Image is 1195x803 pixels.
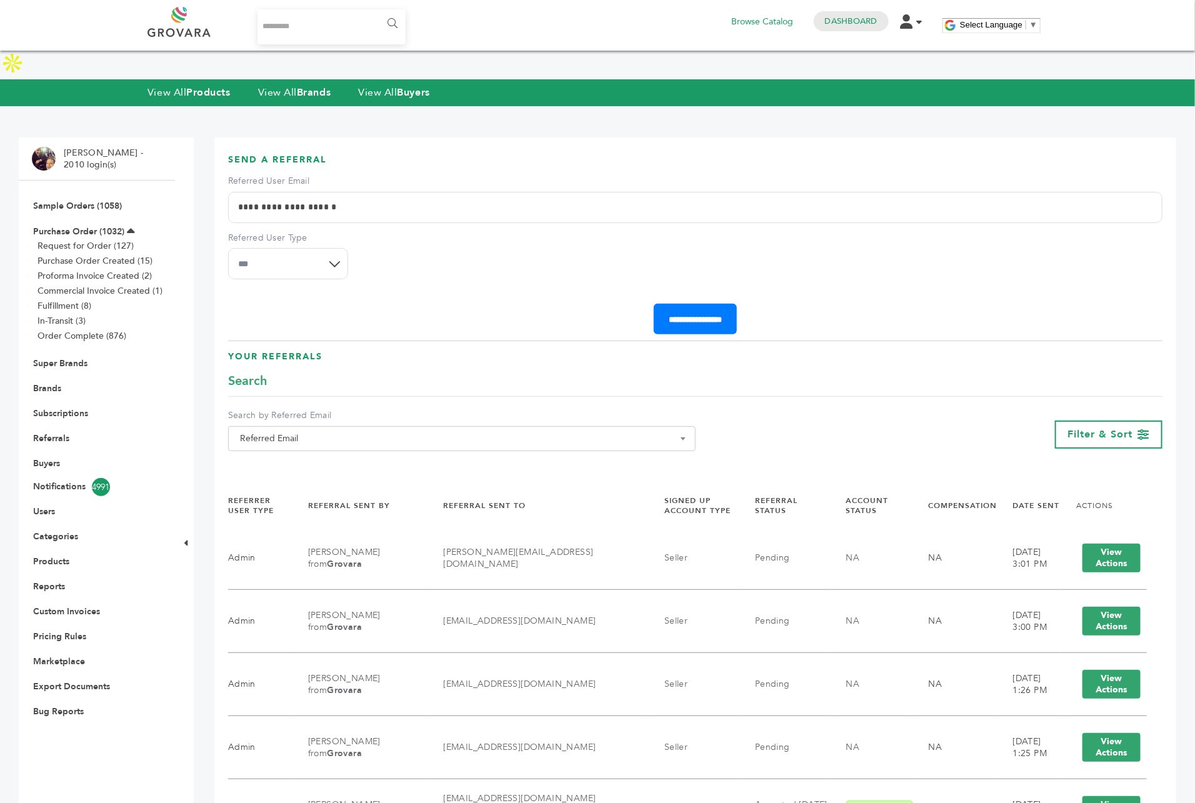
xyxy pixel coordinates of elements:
[64,147,146,171] li: [PERSON_NAME] - 2010 login(s)
[846,552,860,564] a: NA
[825,16,877,27] a: Dashboard
[33,407,88,419] a: Subscriptions
[443,741,596,753] a: [EMAIL_ADDRESS][DOMAIN_NAME]
[327,558,362,570] b: Grovara
[1013,501,1060,511] a: DATE SENT
[755,496,797,516] a: REFERRAL STATUS
[846,496,889,516] a: ACCOUNT STATUS
[297,86,331,99] strong: Brands
[37,285,162,297] a: Commercial Invoice Created (1)
[664,552,687,564] a: Seller
[664,615,687,627] a: Seller
[397,86,430,99] strong: Buyers
[37,300,91,312] a: Fulfillment (8)
[308,501,390,511] a: REFERRAL SENT BY
[33,382,61,394] a: Brands
[1082,544,1141,572] button: View Actions
[1082,733,1141,762] button: View Actions
[960,20,1037,29] a: Select Language​
[228,175,1162,187] label: Referred User Email
[327,747,362,759] b: Grovara
[308,736,381,760] a: [PERSON_NAME] from
[33,581,65,592] a: Reports
[33,706,84,717] a: Bug Reports
[33,656,85,667] a: Marketplace
[228,154,1162,176] h3: Send A Referral
[664,741,687,753] a: Seller
[228,716,292,779] td: Admin
[960,20,1022,29] span: Select Language
[358,86,430,99] a: View AllBuyers
[1013,672,1047,697] span: [DATE] 1:26 PM
[33,631,86,642] a: Pricing Rules
[33,478,161,496] a: Notifications4991
[1082,607,1141,636] button: View Actions
[33,681,110,692] a: Export Documents
[913,590,997,653] td: NA
[846,678,860,690] a: NA
[913,527,997,590] td: NA
[443,546,593,571] a: [PERSON_NAME][EMAIL_ADDRESS][DOMAIN_NAME]
[1082,670,1141,699] button: View Actions
[755,552,790,564] a: Pending
[327,684,362,696] b: Grovara
[443,501,526,511] a: REFERRAL SENT TO
[1068,427,1133,441] span: Filter & Sort
[1061,485,1147,527] th: Actions
[147,86,231,99] a: View AllProducts
[258,86,331,99] a: View AllBrands
[33,606,100,617] a: Custom Invoices
[37,315,86,327] a: In-Transit (3)
[228,232,348,244] label: Referred User Type
[186,86,230,99] strong: Products
[327,621,362,633] b: Grovara
[228,426,696,451] span: Referred Email
[846,741,860,753] a: NA
[664,496,731,516] a: SIGNED UP ACCOUNT TYPE
[1029,20,1037,29] span: ▼
[755,615,790,627] a: Pending
[228,590,292,653] td: Admin
[37,255,152,267] a: Purchase Order Created (15)
[664,678,687,690] a: Seller
[308,609,381,634] a: [PERSON_NAME] from
[228,372,267,390] span: Search
[37,270,152,282] a: Proforma Invoice Created (2)
[929,501,997,511] a: COMPENSATION
[228,496,274,516] a: REFERRER USER TYPE
[33,556,69,567] a: Products
[228,351,1162,372] h3: Your Referrals
[1013,546,1047,571] span: [DATE] 3:01 PM
[443,615,596,627] a: [EMAIL_ADDRESS][DOMAIN_NAME]
[846,615,860,627] a: NA
[308,672,381,697] a: [PERSON_NAME] from
[755,678,790,690] a: Pending
[913,653,997,716] td: NA
[1013,736,1047,760] span: [DATE] 1:25 PM
[33,200,122,212] a: Sample Orders (1058)
[913,716,997,779] td: NA
[228,409,696,422] label: Search by Referred Email
[235,430,689,447] span: Referred Email
[33,506,55,517] a: Users
[443,678,596,690] a: [EMAIL_ADDRESS][DOMAIN_NAME]
[33,226,124,237] a: Purchase Order (1032)
[1013,609,1047,634] span: [DATE] 3:00 PM
[257,9,406,44] input: Search...
[37,240,134,252] a: Request for Order (127)
[92,478,110,496] span: 4991
[33,457,60,469] a: Buyers
[33,432,69,444] a: Referrals
[755,741,790,753] a: Pending
[732,15,794,29] a: Browse Catalog
[33,357,87,369] a: Super Brands
[33,531,78,542] a: Categories
[228,527,292,590] td: Admin
[228,653,292,716] td: Admin
[37,330,126,342] a: Order Complete (876)
[308,546,381,571] a: [PERSON_NAME] from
